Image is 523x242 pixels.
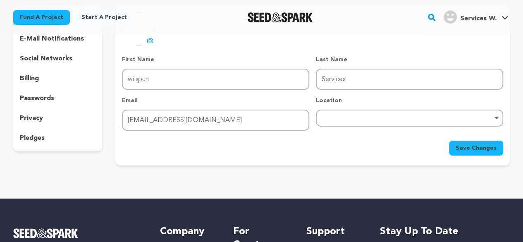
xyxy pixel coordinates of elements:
[23,13,41,20] div: v 4.0.25
[13,52,102,65] button: social networks
[13,132,102,145] button: pledges
[20,113,43,123] p: privacy
[13,112,102,125] button: privacy
[13,32,102,46] button: e-mail notifications
[20,93,54,103] p: passwords
[13,10,70,25] a: Fund a project
[248,12,313,22] img: Seed&Spark Logo Dark Mode
[91,49,139,54] div: Keywords by Traffic
[22,48,29,55] img: tab_domain_overview_orange.svg
[20,133,45,143] p: pledges
[248,12,313,22] a: Seed&Spark Homepage
[13,228,143,238] a: Seed&Spark Homepage
[442,9,510,24] a: Services W.'s Profile
[444,10,497,24] div: Services W.'s Profile
[13,92,102,105] button: passwords
[13,13,20,20] img: logo_orange.svg
[306,225,363,238] h5: Support
[380,225,510,238] h5: Stay up to date
[460,15,497,22] span: Services W.
[13,228,78,238] img: Seed&Spark Logo
[82,48,89,55] img: tab_keywords_by_traffic_grey.svg
[442,9,510,26] span: Services W.'s Profile
[13,72,102,85] button: billing
[75,10,134,25] a: Start a project
[122,96,309,105] p: Email
[316,69,503,90] input: Last Name
[316,96,503,105] p: Location
[31,49,74,54] div: Domain Overview
[13,22,20,28] img: website_grey.svg
[20,54,72,64] p: social networks
[444,10,457,24] img: user.png
[20,74,39,84] p: billing
[122,69,309,90] input: First Name
[456,144,497,152] span: Save Changes
[122,110,309,131] input: Email
[20,34,84,44] p: e-mail notifications
[160,225,217,238] h5: Company
[316,55,503,64] p: Last Name
[122,55,309,64] p: First Name
[449,141,503,156] button: Save Changes
[21,22,91,28] div: Domain: [DOMAIN_NAME]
